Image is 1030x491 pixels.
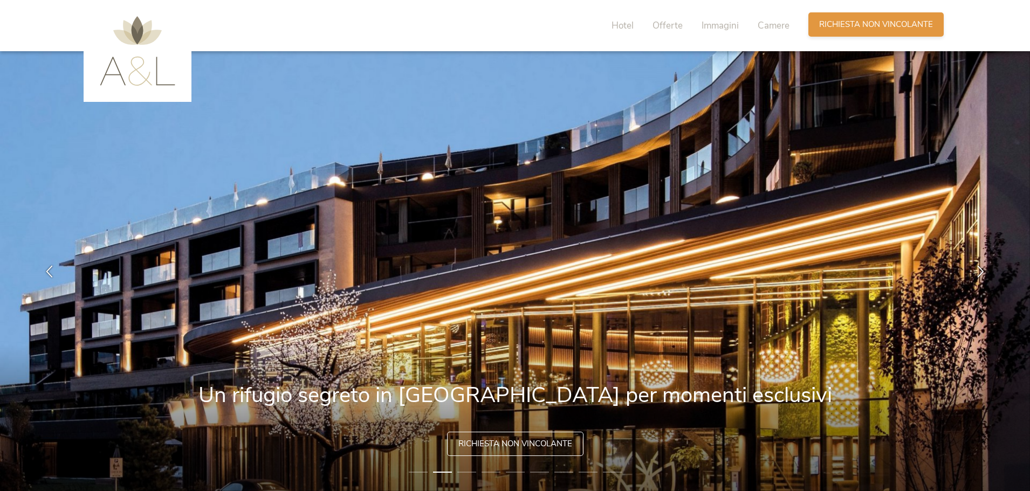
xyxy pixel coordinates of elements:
span: Richiesta non vincolante [458,438,572,449]
span: Immagini [702,19,739,32]
span: Offerte [653,19,683,32]
span: Hotel [612,19,634,32]
span: Richiesta non vincolante [819,19,933,30]
img: AMONTI & LUNARIS Wellnessresort [100,16,175,86]
span: Camere [758,19,789,32]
